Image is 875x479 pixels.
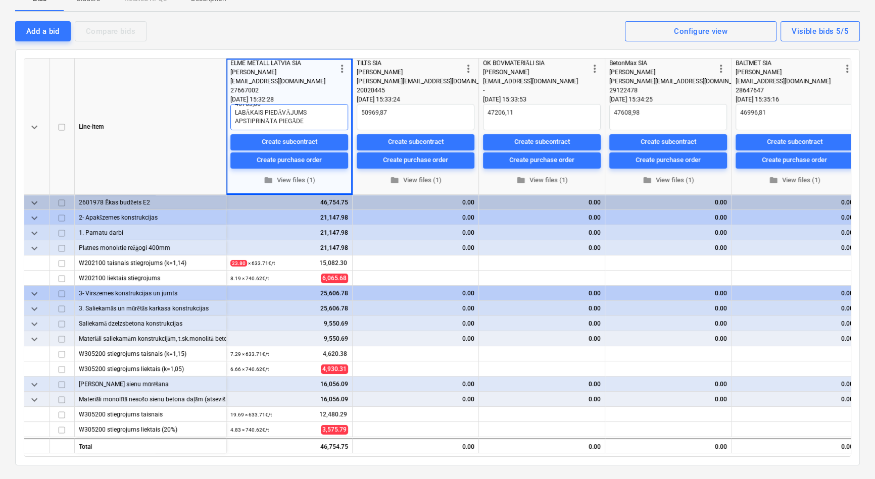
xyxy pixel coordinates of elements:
[483,68,589,77] div: [PERSON_NAME]
[321,425,348,435] span: 3,575.79
[230,276,269,281] small: 8.19 × 740.62€ / t
[736,195,853,210] div: 0.00
[357,86,462,95] div: 20020445
[79,361,222,376] div: W305200 stiegrojums liektais (k=1,05)
[318,259,348,268] span: 15,082.30
[609,86,715,95] div: 29122478
[736,78,831,85] span: [EMAIL_ADDRESS][DOMAIN_NAME]
[483,78,578,85] span: [EMAIL_ADDRESS][DOMAIN_NAME]
[28,242,40,254] span: keyboard_arrow_down
[79,392,222,406] div: Materiāli monolītā nesošo sienu betona daļām (atsevišķi pērkamie)
[230,427,269,433] small: 4.83 × 740.62€ / t
[79,316,222,331] div: Saliekamā dzelzsbetona konstrukcijas
[79,255,222,270] div: W202100 taisnais stiegrojums (k=1,14)
[736,240,853,255] div: 0.00
[28,333,40,345] span: keyboard_arrow_down
[28,379,40,391] span: keyboard_arrow_down
[79,240,222,255] div: Plātnes monolītie režģogi 400mm
[483,331,601,346] div: 0.00
[736,104,853,130] textarea: 46996,81
[79,195,222,209] div: 2601978 Ēkas budžets E2
[230,316,348,331] div: 9,550.69
[605,438,732,453] div: 0.00
[736,331,853,346] div: 0.00
[15,21,71,41] button: Add a bid
[736,286,853,301] div: 0.00
[609,210,727,225] div: 0.00
[79,271,222,285] div: W202100 liektais stiegrojums
[357,134,474,150] button: Create subcontract
[483,240,601,255] div: 0.00
[230,152,348,169] button: Create purchase order
[230,210,348,225] div: 21,147.98
[781,21,860,41] button: Visible bids 5/5
[609,59,715,68] div: BetonMax SIA
[318,410,348,419] span: 12,480.29
[79,377,222,391] div: Nesošo sienu mūrēšana
[79,286,222,300] div: 3- Virszemes konstrukcijas un jumts
[321,274,348,283] span: 6,065.68
[609,104,727,130] textarea: 47608,98
[75,438,226,453] div: Total
[767,136,822,148] div: Create subcontract
[361,175,470,186] span: View files (1)
[487,175,597,186] span: View files (1)
[762,154,827,166] div: Create purchase order
[230,412,272,417] small: 19.69 × 633.71€ / t
[357,95,474,104] div: [DATE] 15:33:24
[483,392,601,407] div: 0.00
[353,438,479,453] div: 0.00
[609,331,727,346] div: 0.00
[230,86,336,95] div: 27667002
[230,351,269,357] small: 7.29 × 633.71€ / t
[357,173,474,188] button: View files (1)
[357,240,474,255] div: 0.00
[357,316,474,331] div: 0.00
[79,225,222,240] div: 1. Pamatu darbi
[230,59,336,68] div: ELME METALL LATVIA SIA
[824,431,875,479] iframe: Chat Widget
[234,175,344,186] span: View files (1)
[257,154,322,166] div: Create purchase order
[516,176,525,185] span: folder
[736,316,853,331] div: 0.00
[736,225,853,240] div: 0.00
[736,377,853,392] div: 0.00
[230,260,275,267] small: × 633.71€ / t
[230,195,348,210] div: 46,754.75
[28,318,40,330] span: keyboard_arrow_down
[483,286,601,301] div: 0.00
[609,301,727,316] div: 0.00
[230,68,336,77] div: [PERSON_NAME]
[357,104,474,130] textarea: 50969,87
[736,86,841,95] div: 28647647
[28,288,40,300] span: keyboard_arrow_down
[230,240,348,255] div: 21,147.98
[483,59,589,68] div: OK BŪVMATERIĀLI SIA
[230,173,348,188] button: View files (1)
[357,68,462,77] div: [PERSON_NAME]
[609,240,727,255] div: 0.00
[736,152,853,169] button: Create purchase order
[609,78,750,85] span: [PERSON_NAME][EMAIL_ADDRESS][DOMAIN_NAME]
[357,210,474,225] div: 0.00
[230,286,348,301] div: 25,606.78
[483,377,601,392] div: 0.00
[609,152,727,169] button: Create purchase order
[736,134,853,150] button: Create subcontract
[230,366,269,372] small: 6.66 × 740.62€ / t
[357,301,474,316] div: 0.00
[28,197,40,209] span: keyboard_arrow_down
[740,175,849,186] span: View files (1)
[390,176,399,185] span: folder
[483,134,601,150] button: Create subcontract
[28,394,40,406] span: keyboard_arrow_down
[357,152,474,169] button: Create purchase order
[483,210,601,225] div: 0.00
[79,346,222,361] div: W305200 stiegrojums taisnais (k=1,15)
[357,78,498,85] span: [PERSON_NAME][EMAIL_ADDRESS][DOMAIN_NAME]
[792,25,849,38] div: Visible bids 5/5
[226,438,353,453] div: 46,754.75
[28,212,40,224] span: keyboard_arrow_down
